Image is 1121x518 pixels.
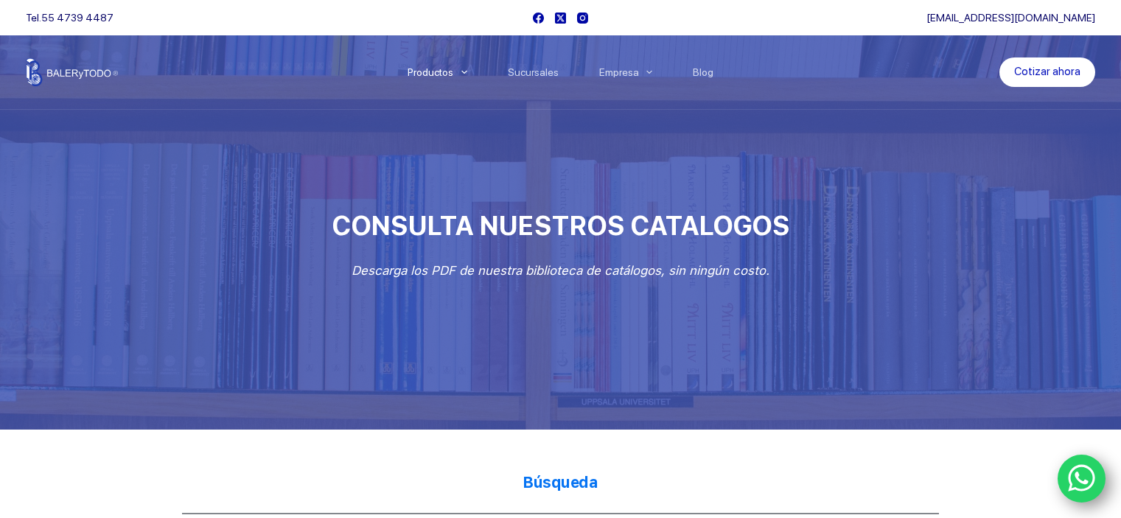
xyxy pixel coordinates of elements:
[523,473,598,491] strong: Búsqueda
[926,12,1095,24] a: [EMAIL_ADDRESS][DOMAIN_NAME]
[26,12,114,24] span: Tel.
[1058,455,1106,503] a: WhatsApp
[555,13,566,24] a: X (Twitter)
[577,13,588,24] a: Instagram
[352,263,769,278] em: Descarga los PDF de nuestra biblioteca de catálogos, sin ningún costo.
[387,35,734,109] nav: Menu Principal
[41,12,114,24] a: 55 4739 4487
[26,58,118,86] img: Balerytodo
[533,13,544,24] a: Facebook
[999,57,1095,87] a: Cotizar ahora
[332,210,789,242] span: CONSULTA NUESTROS CATALOGOS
